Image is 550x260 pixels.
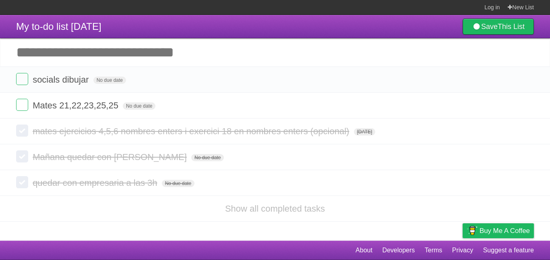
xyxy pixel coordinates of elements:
span: quedar con empresaria a las 3h [33,178,159,188]
label: Done [16,176,28,188]
span: No due date [123,102,155,110]
label: Done [16,73,28,85]
span: My to-do list [DATE] [16,21,101,32]
a: Terms [425,243,442,258]
span: Buy me a coffee [480,224,530,238]
a: About [356,243,372,258]
span: mates ejercicios 4,5,6 nombres enters i exercici 18 en nombres enters (opcional) [33,126,351,136]
span: No due date [191,154,224,161]
a: Show all completed tasks [225,204,325,214]
span: Mañana quedar con [PERSON_NAME] [33,152,189,162]
span: No due date [93,77,126,84]
a: Suggest a feature [483,243,534,258]
span: No due date [162,180,194,187]
b: This List [498,23,525,31]
a: Developers [382,243,415,258]
span: socials dibujar [33,75,91,85]
label: Done [16,125,28,137]
a: Privacy [452,243,473,258]
span: Mates 21,22,23,25,25 [33,100,120,110]
span: [DATE] [354,128,376,135]
a: Buy me a coffee [463,223,534,238]
label: Done [16,99,28,111]
label: Done [16,150,28,162]
a: SaveThis List [463,19,534,35]
img: Buy me a coffee [467,224,478,237]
